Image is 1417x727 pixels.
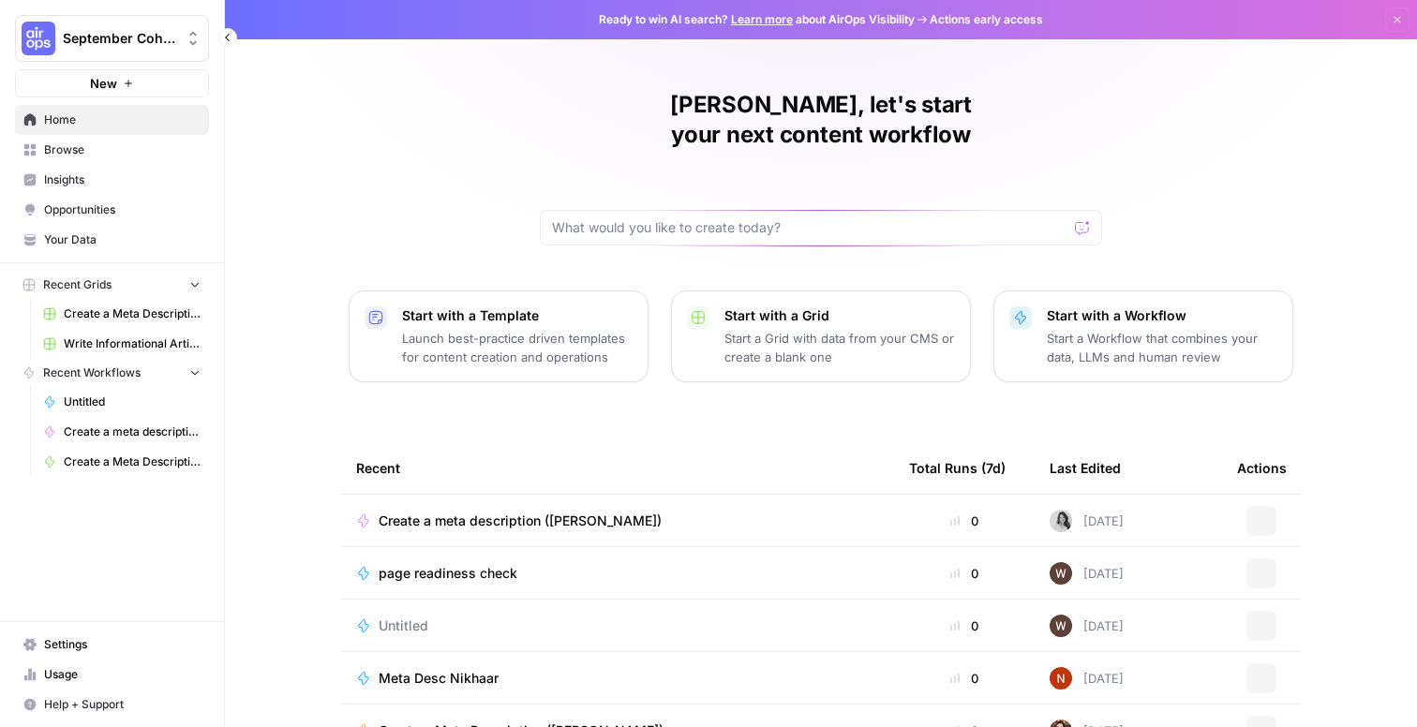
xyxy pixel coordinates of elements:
span: Create a meta description ([PERSON_NAME]) [64,423,201,440]
button: Recent Workflows [15,359,209,387]
span: Your Data [44,231,201,248]
p: Start with a Grid [724,306,955,325]
span: Opportunities [44,201,201,218]
p: Start a Workflow that combines your data, LLMs and human review [1047,329,1277,366]
input: What would you like to create today? [552,218,1067,237]
div: 0 [909,616,1020,635]
a: page readiness check [356,564,879,583]
a: Untitled [35,387,209,417]
span: Insights [44,171,201,188]
span: Create a Meta Description ([PERSON_NAME]) [64,453,201,470]
a: Untitled [356,616,879,635]
span: September Cohort [63,29,176,48]
div: [DATE] [1050,510,1124,532]
span: Write Informational Article [64,335,201,352]
a: Create a meta description ([PERSON_NAME]) [356,512,879,530]
p: Start with a Template [402,306,633,325]
div: 0 [909,669,1020,688]
a: Browse [15,135,209,165]
img: rbni5xk9si5sg26zymgzm0e69vdu [1050,615,1072,637]
button: Help + Support [15,690,209,720]
button: Workspace: September Cohort [15,15,209,62]
div: Last Edited [1050,442,1121,494]
span: Settings [44,636,201,653]
span: Actions early access [930,11,1043,28]
button: Start with a WorkflowStart a Workflow that combines your data, LLMs and human review [993,290,1293,382]
span: page readiness check [379,564,517,583]
div: [DATE] [1050,562,1124,585]
div: 0 [909,564,1020,583]
span: Create a Meta Description ([PERSON_NAME] [64,305,201,322]
a: Create a meta description ([PERSON_NAME]) [35,417,209,447]
span: New [90,74,117,93]
div: Recent [356,442,879,494]
p: Launch best-practice driven templates for content creation and operations [402,329,633,366]
span: Recent Workflows [43,364,141,381]
span: Ready to win AI search? about AirOps Visibility [599,11,915,28]
span: Recent Grids [43,276,112,293]
img: rbni5xk9si5sg26zymgzm0e69vdu [1050,562,1072,585]
span: Browse [44,141,201,158]
span: Untitled [64,393,201,410]
button: Start with a TemplateLaunch best-practice driven templates for content creation and operations [349,290,649,382]
a: Insights [15,165,209,195]
button: New [15,69,209,97]
div: Total Runs (7d) [909,442,1006,494]
div: Actions [1237,442,1287,494]
div: 0 [909,512,1020,530]
span: Untitled [379,616,428,635]
div: [DATE] [1050,667,1124,690]
a: Usage [15,660,209,690]
button: Recent Grids [15,271,209,299]
a: Home [15,105,209,135]
span: Create a meta description ([PERSON_NAME]) [379,512,662,530]
a: Create a Meta Description ([PERSON_NAME] [35,299,209,329]
img: 4fp16ll1l9r167b2opck15oawpi4 [1050,667,1072,690]
img: um3ujnp70du166xluvydotei755a [1050,510,1072,532]
a: Opportunities [15,195,209,225]
a: Your Data [15,225,209,255]
span: Usage [44,666,201,683]
div: [DATE] [1050,615,1124,637]
a: Write Informational Article [35,329,209,359]
a: Create a Meta Description ([PERSON_NAME]) [35,447,209,477]
h1: [PERSON_NAME], let's start your next content workflow [540,90,1102,150]
button: Start with a GridStart a Grid with data from your CMS or create a blank one [671,290,971,382]
span: Help + Support [44,696,201,713]
a: Meta Desc Nikhaar [356,669,879,688]
span: Meta Desc Nikhaar [379,669,499,688]
p: Start a Grid with data from your CMS or create a blank one [724,329,955,366]
img: September Cohort Logo [22,22,55,55]
p: Start with a Workflow [1047,306,1277,325]
a: Learn more [731,12,793,26]
a: Settings [15,630,209,660]
span: Home [44,111,201,128]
